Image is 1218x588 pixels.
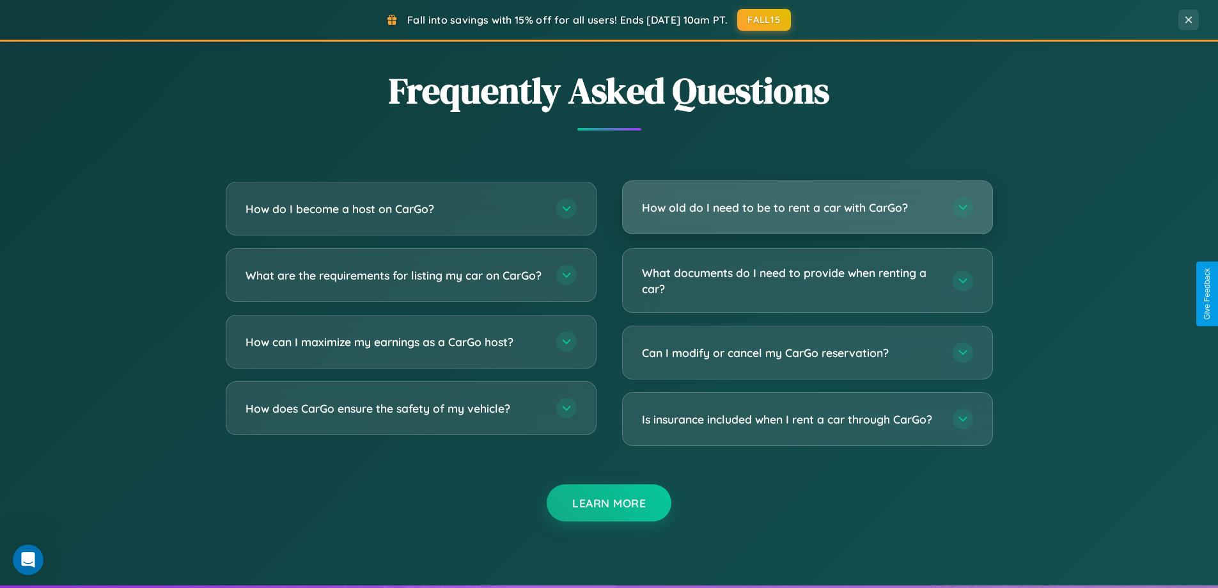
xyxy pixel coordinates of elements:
[407,13,728,26] span: Fall into savings with 15% off for all users! Ends [DATE] 10am PT.
[246,401,543,417] h3: How does CarGo ensure the safety of my vehicle?
[547,484,671,521] button: Learn More
[642,265,940,296] h3: What documents do I need to provide when renting a car?
[642,411,940,427] h3: Is insurance included when I rent a car through CarGo?
[1203,268,1212,320] div: Give Feedback
[226,66,993,115] h2: Frequently Asked Questions
[642,345,940,361] h3: Can I modify or cancel my CarGo reservation?
[246,334,543,350] h3: How can I maximize my earnings as a CarGo host?
[642,200,940,216] h3: How old do I need to be to rent a car with CarGo?
[737,9,791,31] button: FALL15
[13,544,43,575] iframe: Intercom live chat
[246,201,543,217] h3: How do I become a host on CarGo?
[246,267,543,283] h3: What are the requirements for listing my car on CarGo?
